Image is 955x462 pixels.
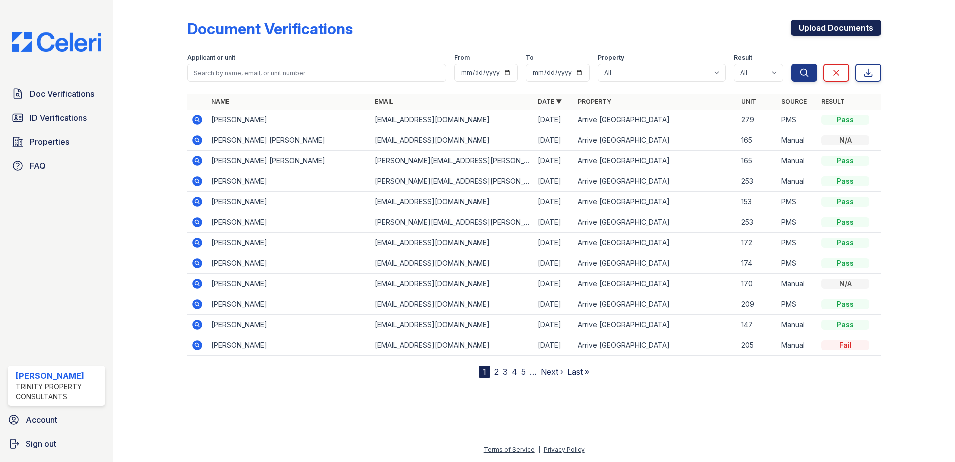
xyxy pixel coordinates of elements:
td: 205 [737,335,777,356]
td: [EMAIL_ADDRESS][DOMAIN_NAME] [371,335,534,356]
td: Manual [777,274,817,294]
span: Account [26,414,57,426]
td: [DATE] [534,110,574,130]
td: [EMAIL_ADDRESS][DOMAIN_NAME] [371,192,534,212]
div: [PERSON_NAME] [16,370,101,382]
td: 147 [737,315,777,335]
td: Manual [777,315,817,335]
td: [DATE] [534,274,574,294]
a: Source [781,98,807,105]
td: [EMAIL_ADDRESS][DOMAIN_NAME] [371,294,534,315]
td: [PERSON_NAME] [207,171,371,192]
td: Manual [777,171,817,192]
td: Arrive [GEOGRAPHIC_DATA] [574,274,737,294]
img: CE_Logo_Blue-a8612792a0a2168367f1c8372b55b34899dd931a85d93a1a3d3e32e68fde9ad4.png [4,32,109,52]
a: Doc Verifications [8,84,105,104]
td: PMS [777,212,817,233]
td: 253 [737,212,777,233]
a: 3 [503,367,508,377]
span: Sign out [26,438,56,450]
td: PMS [777,253,817,274]
td: [PERSON_NAME][EMAIL_ADDRESS][PERSON_NAME][DOMAIN_NAME] [371,151,534,171]
a: Last » [567,367,589,377]
label: Result [734,54,752,62]
td: [EMAIL_ADDRESS][DOMAIN_NAME] [371,130,534,151]
td: [PERSON_NAME] [PERSON_NAME] [207,151,371,171]
td: [DATE] [534,171,574,192]
td: Arrive [GEOGRAPHIC_DATA] [574,151,737,171]
a: Privacy Policy [544,446,585,453]
div: Document Verifications [187,20,353,38]
td: [DATE] [534,294,574,315]
td: 172 [737,233,777,253]
a: FAQ [8,156,105,176]
a: Account [4,410,109,430]
label: Property [598,54,624,62]
td: 253 [737,171,777,192]
td: Arrive [GEOGRAPHIC_DATA] [574,212,737,233]
td: Manual [777,151,817,171]
div: Pass [821,217,869,227]
td: [DATE] [534,192,574,212]
label: To [526,54,534,62]
div: | [538,446,540,453]
td: PMS [777,192,817,212]
div: N/A [821,135,869,145]
td: [DATE] [534,130,574,151]
div: Pass [821,258,869,268]
td: 279 [737,110,777,130]
div: 1 [479,366,490,378]
td: Arrive [GEOGRAPHIC_DATA] [574,233,737,253]
td: [PERSON_NAME] [207,315,371,335]
span: FAQ [30,160,46,172]
td: [EMAIL_ADDRESS][DOMAIN_NAME] [371,110,534,130]
td: [DATE] [534,335,574,356]
a: Sign out [4,434,109,454]
td: [PERSON_NAME][EMAIL_ADDRESS][PERSON_NAME][DOMAIN_NAME] [371,212,534,233]
td: 165 [737,130,777,151]
td: [PERSON_NAME] [207,253,371,274]
td: [EMAIL_ADDRESS][DOMAIN_NAME] [371,315,534,335]
span: ID Verifications [30,112,87,124]
td: Arrive [GEOGRAPHIC_DATA] [574,335,737,356]
a: Result [821,98,845,105]
a: Name [211,98,229,105]
td: [DATE] [534,253,574,274]
a: Email [375,98,393,105]
td: [PERSON_NAME] [207,294,371,315]
span: … [530,366,537,378]
td: 165 [737,151,777,171]
label: From [454,54,470,62]
a: Properties [8,132,105,152]
td: [PERSON_NAME][EMAIL_ADDRESS][PERSON_NAME][DOMAIN_NAME] [371,171,534,192]
a: ID Verifications [8,108,105,128]
td: PMS [777,110,817,130]
td: 153 [737,192,777,212]
div: Pass [821,176,869,186]
td: Arrive [GEOGRAPHIC_DATA] [574,192,737,212]
div: Pass [821,197,869,207]
td: Arrive [GEOGRAPHIC_DATA] [574,253,737,274]
td: 170 [737,274,777,294]
label: Applicant or unit [187,54,235,62]
div: Pass [821,115,869,125]
td: PMS [777,233,817,253]
td: Arrive [GEOGRAPHIC_DATA] [574,130,737,151]
td: 174 [737,253,777,274]
div: N/A [821,279,869,289]
td: Arrive [GEOGRAPHIC_DATA] [574,171,737,192]
a: 2 [494,367,499,377]
td: 209 [737,294,777,315]
td: [DATE] [534,315,574,335]
td: [EMAIL_ADDRESS][DOMAIN_NAME] [371,253,534,274]
div: Pass [821,320,869,330]
td: [PERSON_NAME] [207,192,371,212]
div: Pass [821,156,869,166]
div: Fail [821,340,869,350]
a: Date ▼ [538,98,562,105]
span: Doc Verifications [30,88,94,100]
td: [DATE] [534,233,574,253]
div: Pass [821,238,869,248]
div: Pass [821,299,869,309]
